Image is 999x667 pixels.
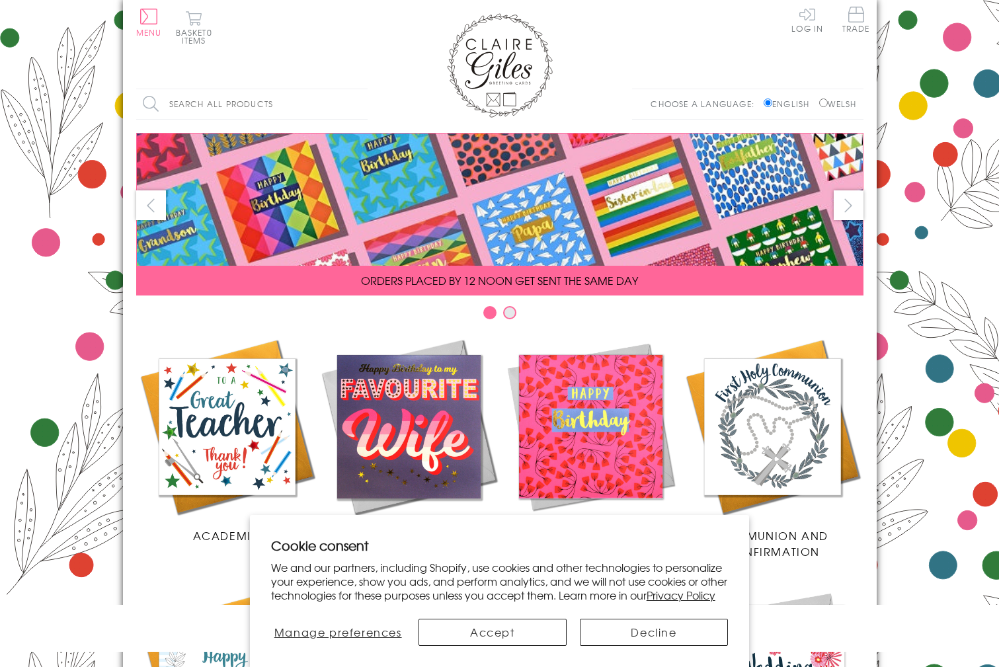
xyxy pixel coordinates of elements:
[176,11,212,44] button: Basket0 items
[819,98,857,110] label: Welsh
[764,98,772,107] input: English
[271,561,729,602] p: We and our partners, including Shopify, use cookies and other technologies to personalize your ex...
[764,98,816,110] label: English
[354,89,368,119] input: Search
[193,528,261,543] span: Academic
[716,528,828,559] span: Communion and Confirmation
[682,336,863,559] a: Communion and Confirmation
[136,26,162,38] span: Menu
[136,305,863,326] div: Carousel Pagination
[136,190,166,220] button: prev
[651,98,761,110] p: Choose a language:
[842,7,870,32] span: Trade
[136,336,318,543] a: Academic
[503,306,516,319] button: Carousel Page 2
[819,98,828,107] input: Welsh
[136,9,162,36] button: Menu
[361,272,638,288] span: ORDERS PLACED BY 12 NOON GET SENT THE SAME DAY
[419,619,567,646] button: Accept
[500,336,682,543] a: Birthdays
[580,619,728,646] button: Decline
[271,536,729,555] h2: Cookie consent
[318,336,500,543] a: New Releases
[274,624,402,640] span: Manage preferences
[483,306,497,319] button: Carousel Page 1 (Current Slide)
[136,89,368,119] input: Search all products
[842,7,870,35] a: Trade
[182,26,212,46] span: 0 items
[834,190,863,220] button: next
[447,13,553,118] img: Claire Giles Greetings Cards
[271,619,405,646] button: Manage preferences
[647,587,715,603] a: Privacy Policy
[791,7,823,32] a: Log In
